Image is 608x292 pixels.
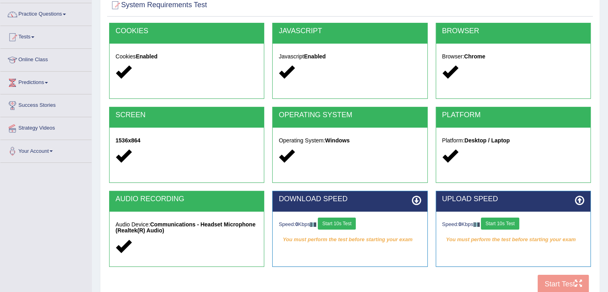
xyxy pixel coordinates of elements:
h2: SCREEN [116,111,258,119]
strong: Windows [325,137,349,144]
strong: 0 [295,221,298,227]
em: You must perform the test before starting your exam [279,234,421,246]
a: Strategy Videos [0,117,92,137]
a: Online Class [0,49,92,69]
a: Tests [0,26,92,46]
h2: UPLOAD SPEED [442,195,584,203]
a: Practice Questions [0,3,92,23]
strong: Enabled [136,53,157,60]
h2: OPERATING SYSTEM [279,111,421,119]
h2: AUDIO RECORDING [116,195,258,203]
strong: 1536x864 [116,137,140,144]
h5: Platform: [442,138,584,144]
button: Start 10s Test [481,218,519,230]
strong: Enabled [304,53,325,60]
div: Speed: Kbps [279,218,421,232]
img: ajax-loader-fb-connection.gif [310,222,316,227]
div: Speed: Kbps [442,218,584,232]
h5: Cookies [116,54,258,60]
h5: Browser: [442,54,584,60]
h5: Audio Device: [116,222,258,234]
a: Predictions [0,72,92,92]
a: Success Stories [0,94,92,114]
strong: Communications - Headset Microphone (Realtek(R) Audio) [116,221,255,234]
img: ajax-loader-fb-connection.gif [473,222,480,227]
h5: Javascript [279,54,421,60]
h2: BROWSER [442,27,584,35]
strong: Desktop / Laptop [464,137,510,144]
h2: COOKIES [116,27,258,35]
strong: Chrome [464,53,485,60]
a: Your Account [0,140,92,160]
h2: PLATFORM [442,111,584,119]
h5: Operating System: [279,138,421,144]
h2: JAVASCRIPT [279,27,421,35]
em: You must perform the test before starting your exam [442,234,584,246]
strong: 0 [458,221,461,227]
h2: DOWNLOAD SPEED [279,195,421,203]
button: Start 10s Test [318,218,356,230]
